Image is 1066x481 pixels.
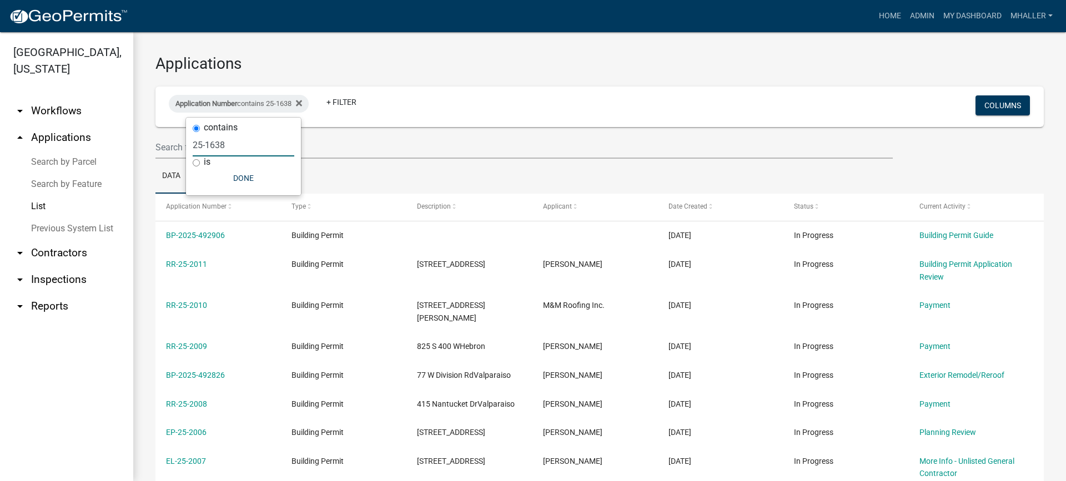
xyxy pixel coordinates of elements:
[166,202,227,210] span: Application Number
[417,260,485,269] span: 2437 E Lake Shore DrCrown Point
[13,131,27,144] i: arrow_drop_up
[543,428,602,437] span: Tracy Thompson
[668,301,691,310] span: 10/15/2025
[532,194,657,220] datatable-header-cell: Applicant
[794,371,833,379] span: In Progress
[919,260,1012,281] a: Building Permit Application Review
[13,273,27,286] i: arrow_drop_down
[658,194,783,220] datatable-header-cell: Date Created
[291,342,344,351] span: Building Permit
[291,457,344,465] span: Building Permit
[906,6,939,27] a: Admin
[155,159,187,194] a: Data
[939,6,1006,27] a: My Dashboard
[919,457,1014,478] a: More Info - Unlisted General Contractor
[417,301,485,322] span: 746 Belford RdHebron
[919,399,951,408] a: Payment
[291,202,306,210] span: Type
[668,428,691,437] span: 10/14/2025
[291,301,344,310] span: Building Permit
[668,260,691,269] span: 10/15/2025
[874,6,906,27] a: Home
[919,428,976,437] a: Planning Review
[417,399,515,408] span: 415 Nantucket DrValparaiso
[417,202,451,210] span: Description
[166,371,225,379] a: BP-2025-492826
[155,54,1044,73] h3: Applications
[13,300,27,313] i: arrow_drop_down
[976,95,1030,115] button: Columns
[794,428,833,437] span: In Progress
[543,399,602,408] span: Tami Evans
[668,231,691,240] span: 10/15/2025
[794,399,833,408] span: In Progress
[919,342,951,351] a: Payment
[1006,6,1057,27] a: mhaller
[668,457,691,465] span: 10/14/2025
[543,457,602,465] span: Beth Seifert
[166,457,206,465] a: EL-25-2007
[783,194,909,220] datatable-header-cell: Status
[543,371,602,379] span: Brandon Welshan
[668,342,691,351] span: 10/15/2025
[406,194,532,220] datatable-header-cell: Description
[291,231,344,240] span: Building Permit
[318,92,365,112] a: + Filter
[543,260,602,269] span: Kevin Gray
[417,428,485,437] span: 397 W Southfield LnValparaiso
[919,301,951,310] a: Payment
[204,158,210,166] label: is
[291,399,344,408] span: Building Permit
[291,428,344,437] span: Building Permit
[919,371,1004,379] a: Exterior Remodel/Reroof
[291,260,344,269] span: Building Permit
[417,457,485,465] span: 793 W 100 SCrown Point
[291,371,344,379] span: Building Permit
[193,168,294,188] button: Done
[543,202,572,210] span: Applicant
[166,428,207,437] a: EP-25-2006
[13,246,27,260] i: arrow_drop_down
[155,194,281,220] datatable-header-cell: Application Number
[175,99,237,108] span: Application Number
[543,301,605,310] span: M&M Roofing Inc.
[794,342,833,351] span: In Progress
[909,194,1034,220] datatable-header-cell: Current Activity
[166,399,207,408] a: RR-25-2008
[794,301,833,310] span: In Progress
[155,136,893,159] input: Search for applications
[794,457,833,465] span: In Progress
[668,399,691,408] span: 10/15/2025
[543,342,602,351] span: Tami Evans
[13,104,27,118] i: arrow_drop_down
[919,231,993,240] a: Building Permit Guide
[417,371,511,379] span: 77 W Division RdValparaiso
[794,260,833,269] span: In Progress
[668,371,691,379] span: 10/15/2025
[281,194,406,220] datatable-header-cell: Type
[794,202,813,210] span: Status
[417,342,485,351] span: 825 S 400 WHebron
[794,231,833,240] span: In Progress
[668,202,707,210] span: Date Created
[169,95,309,113] div: contains 25-1638
[919,202,966,210] span: Current Activity
[166,231,225,240] a: BP-2025-492906
[166,342,207,351] a: RR-25-2009
[166,260,207,269] a: RR-25-2011
[166,301,207,310] a: RR-25-2010
[204,123,238,132] label: contains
